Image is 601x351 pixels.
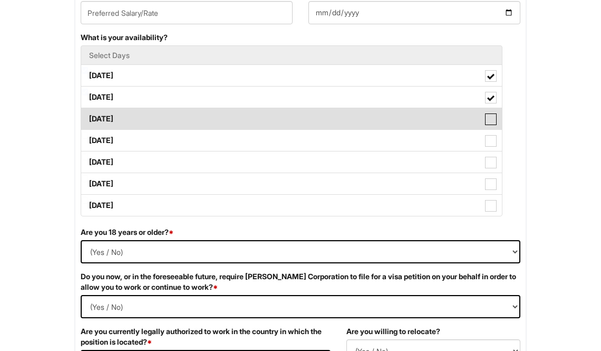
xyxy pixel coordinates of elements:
[81,130,502,151] label: [DATE]
[81,108,502,129] label: [DATE]
[81,326,331,347] label: Are you currently legally authorized to work in the country in which the position is located?
[81,295,520,318] select: (Yes / No)
[81,1,293,24] input: Preferred Salary/Rate
[81,32,168,43] label: What is your availability?
[81,173,502,194] label: [DATE]
[89,51,494,59] h5: Select Days
[346,326,440,337] label: Are you willing to relocate?
[81,195,502,216] label: [DATE]
[81,271,520,292] label: Do you now, or in the foreseeable future, require [PERSON_NAME] Corporation to file for a visa pe...
[81,151,502,173] label: [DATE]
[81,240,520,263] select: (Yes / No)
[81,227,173,238] label: Are you 18 years or older?
[81,87,502,108] label: [DATE]
[81,65,502,86] label: [DATE]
